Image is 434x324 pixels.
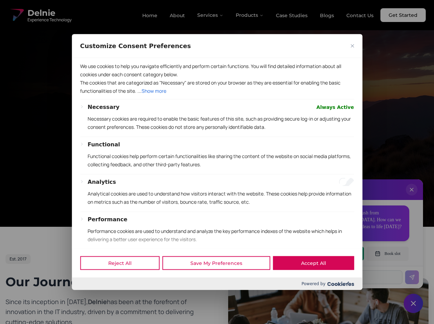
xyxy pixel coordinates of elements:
[327,281,354,286] img: Cookieyes logo
[88,178,116,186] button: Analytics
[88,103,120,111] button: Necessary
[80,78,354,95] p: The cookies that are categorized as "Necessary" are stored on your browser as they are essential ...
[88,189,354,206] p: Analytical cookies are used to understand how visitors interact with the website. These cookies h...
[273,256,354,270] button: Accept All
[316,103,354,111] span: Always Active
[142,87,166,95] button: Show more
[88,227,354,243] p: Performance cookies are used to understand and analyze the key performance indexes of the website...
[88,114,354,131] p: Necessary cookies are required to enable the basic features of this site, such as providing secur...
[80,256,159,270] button: Reject All
[88,140,120,148] button: Functional
[80,42,191,50] span: Customize Consent Preferences
[88,152,354,168] p: Functional cookies help perform certain functionalities like sharing the content of the website o...
[339,178,354,186] input: Enable Analytics
[80,62,354,78] p: We use cookies to help you navigate efficiently and perform certain functions. You will find deta...
[162,256,270,270] button: Save My Preferences
[350,44,354,47] img: Close
[72,278,362,290] div: Powered by
[88,215,127,223] button: Performance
